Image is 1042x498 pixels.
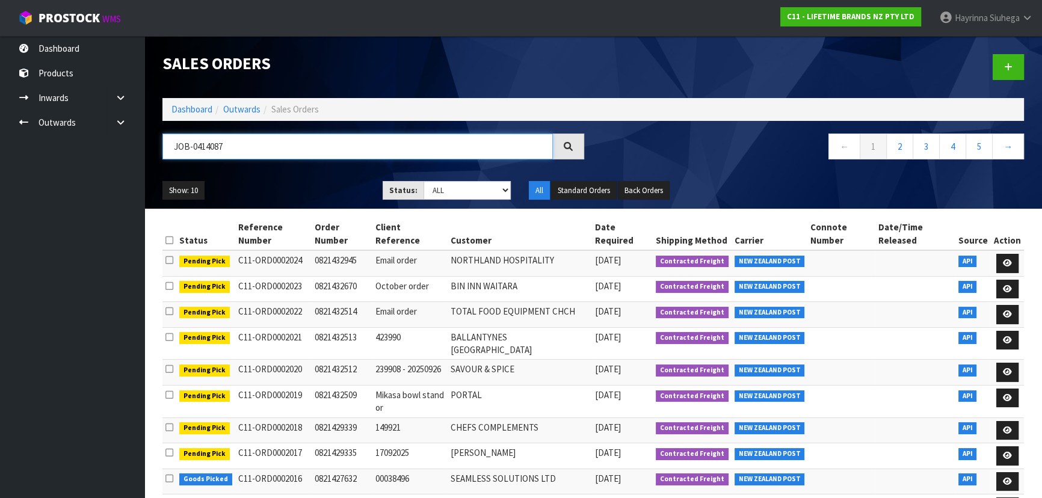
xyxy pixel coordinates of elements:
th: Status [176,218,235,250]
span: Pending Pick [179,281,230,293]
td: C11-ORD0002024 [235,250,312,276]
td: 0821432670 [312,276,372,302]
span: [DATE] [595,422,621,433]
span: API [958,473,977,485]
strong: C11 - LIFETIME BRANDS NZ PTY LTD [787,11,914,22]
td: C11-ORD0002023 [235,276,312,302]
a: Outwards [223,103,260,115]
span: NEW ZEALAND POST [735,448,805,460]
img: cube-alt.png [18,10,33,25]
td: CHEFS COMPLEMENTS [447,417,592,443]
span: Contracted Freight [656,390,729,402]
td: TOTAL FOOD EQUIPMENT CHCH [447,302,592,328]
td: C11-ORD0002016 [235,469,312,494]
td: 0821432513 [312,327,372,360]
td: October order [372,276,448,302]
span: Pending Pick [179,364,230,377]
span: Contracted Freight [656,307,729,319]
th: Customer [447,218,592,250]
strong: Status: [389,185,418,195]
th: Shipping Method [653,218,732,250]
button: Back Orders [618,181,670,200]
a: → [992,134,1024,159]
td: Email order [372,250,448,276]
span: NEW ZEALAND POST [735,390,805,402]
th: Reference Number [235,218,312,250]
span: API [958,307,977,319]
span: [DATE] [595,254,621,266]
th: Client Reference [372,218,448,250]
td: BIN INN WAITARA [447,276,592,302]
span: NEW ZEALAND POST [735,307,805,319]
span: [DATE] [595,331,621,343]
h1: Sales Orders [162,54,584,72]
td: 0821429339 [312,417,372,443]
span: API [958,281,977,293]
td: 17092025 [372,443,448,469]
span: API [958,422,977,434]
span: [DATE] [595,473,621,484]
button: All [529,181,550,200]
td: 423990 [372,327,448,360]
td: 0821429335 [312,443,372,469]
span: Contracted Freight [656,422,729,434]
td: Email order [372,302,448,328]
span: Contracted Freight [656,448,729,460]
span: Pending Pick [179,256,230,268]
td: 0821432509 [312,385,372,417]
td: C11-ORD0002019 [235,385,312,417]
nav: Page navigation [602,134,1024,163]
span: Pending Pick [179,448,230,460]
span: Contracted Freight [656,473,729,485]
span: NEW ZEALAND POST [735,473,805,485]
a: 4 [939,134,966,159]
button: Standard Orders [551,181,617,200]
td: C11-ORD0002017 [235,443,312,469]
span: Contracted Freight [656,281,729,293]
a: 2 [886,134,913,159]
th: Date Required [592,218,653,250]
td: C11-ORD0002020 [235,360,312,386]
a: 1 [860,134,887,159]
span: API [958,448,977,460]
span: [DATE] [595,447,621,458]
span: Pending Pick [179,390,230,402]
a: 3 [913,134,940,159]
th: Source [955,218,991,250]
span: ProStock [39,10,100,26]
td: 0821432514 [312,302,372,328]
span: Contracted Freight [656,332,729,344]
th: Action [991,218,1024,250]
th: Carrier [732,218,808,250]
span: [DATE] [595,306,621,317]
a: 5 [966,134,993,159]
span: NEW ZEALAND POST [735,422,805,434]
button: Show: 10 [162,181,205,200]
span: API [958,332,977,344]
td: 0821427632 [312,469,372,494]
span: Sales Orders [271,103,319,115]
span: Contracted Freight [656,364,729,377]
td: SEAMLESS SOLUTIONS LTD [447,469,592,494]
td: Mikasa bowl stand or [372,385,448,417]
th: Date/Time Released [875,218,955,250]
span: NEW ZEALAND POST [735,256,805,268]
span: API [958,364,977,377]
th: Connote Number [807,218,875,250]
td: PORTAL [447,385,592,417]
span: Siuhega [990,12,1020,23]
input: Search sales orders [162,134,553,159]
a: C11 - LIFETIME BRANDS NZ PTY LTD [780,7,921,26]
span: [DATE] [595,363,621,375]
td: BALLANTYNES [GEOGRAPHIC_DATA] [447,327,592,360]
td: NORTHLAND HOSPITALITY [447,250,592,276]
td: 0821432945 [312,250,372,276]
td: 0821432512 [312,360,372,386]
span: NEW ZEALAND POST [735,364,805,377]
span: NEW ZEALAND POST [735,332,805,344]
a: ← [828,134,860,159]
td: C11-ORD0002021 [235,327,312,360]
td: 00038496 [372,469,448,494]
td: SAVOUR & SPICE [447,360,592,386]
td: 149921 [372,417,448,443]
